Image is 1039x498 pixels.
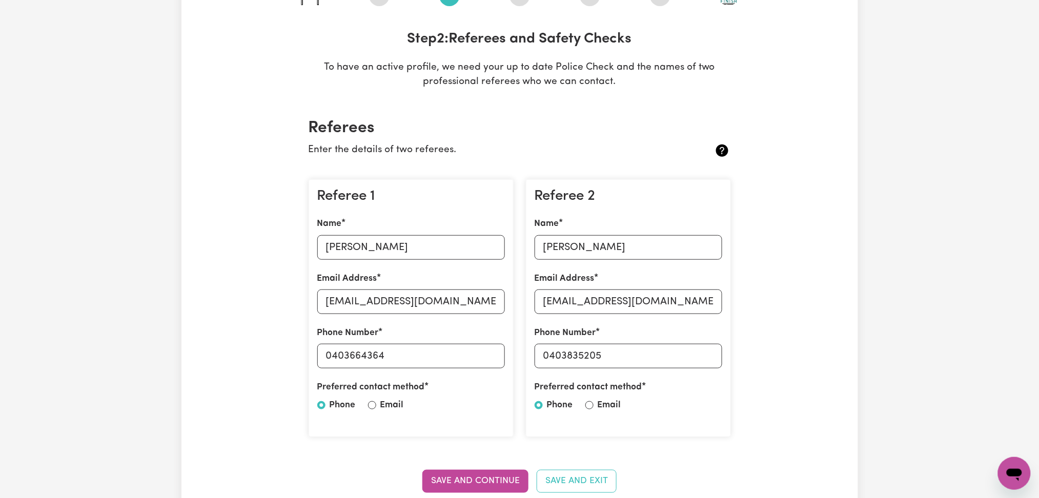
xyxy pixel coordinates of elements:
label: Email Address [535,272,595,285]
label: Phone Number [317,326,379,340]
h2: Referees [309,118,731,138]
label: Phone Number [535,326,596,340]
p: Enter the details of two referees. [309,143,661,158]
label: Preferred contact method [535,381,642,394]
label: Email [380,399,404,412]
p: To have an active profile, we need your up to date Police Check and the names of two professional... [300,60,739,90]
label: Email [598,399,621,412]
label: Phone [330,399,356,412]
label: Preferred contact method [317,381,425,394]
button: Save and Continue [422,470,528,492]
button: Save and Exit [537,470,617,492]
h3: Step 2 : Referees and Safety Checks [300,31,739,48]
label: Email Address [317,272,377,285]
h3: Referee 1 [317,188,505,205]
label: Name [317,217,342,231]
label: Phone [547,399,573,412]
h3: Referee 2 [535,188,722,205]
label: Name [535,217,559,231]
iframe: Button to launch messaging window [998,457,1031,490]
